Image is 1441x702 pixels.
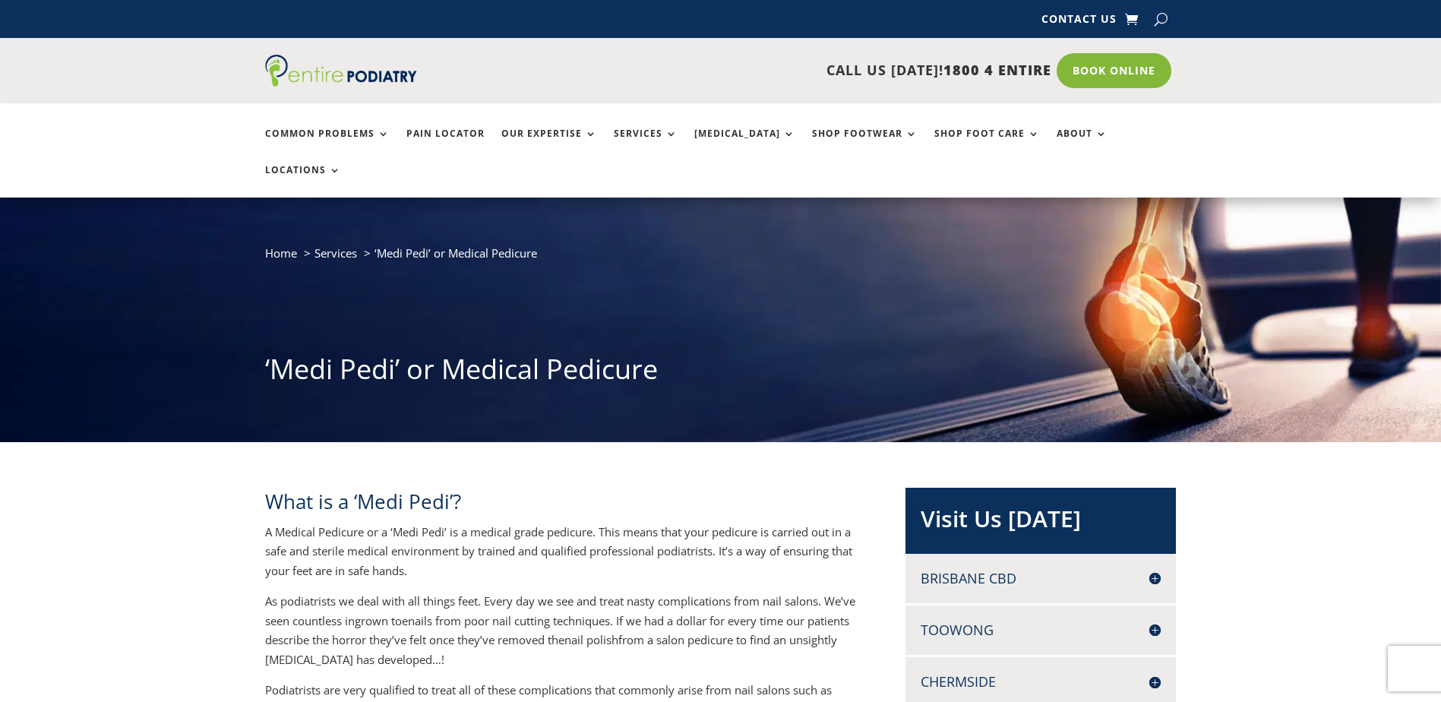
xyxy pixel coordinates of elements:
[921,621,1161,640] h4: Toowong
[812,128,918,161] a: Shop Footwear
[501,128,597,161] a: Our Expertise
[406,128,485,161] a: Pain Locator
[921,569,1161,588] h4: Brisbane CBD
[694,128,795,161] a: [MEDICAL_DATA]
[476,61,1051,81] p: CALL US [DATE]!
[943,61,1051,79] span: 1800 4 ENTIRE
[314,245,357,261] a: Services
[265,592,856,681] p: As podiatrists we deal with all things feet. Every day we see and treat nasty complications from ...
[265,165,341,198] a: Locations
[921,503,1161,542] h2: Visit Us [DATE]
[265,245,297,261] a: Home
[374,245,537,261] span: ‘Medi Pedi’ or Medical Pedicure
[265,523,856,593] p: A Medical Pedicure or a ‘Medi Pedi’ is a medical grade pedicure. This means that your pedicure is...
[1057,128,1108,161] a: About
[265,350,1177,396] h1: ‘Medi Pedi’ or Medical Pedicure
[265,128,390,161] a: Common Problems
[265,74,417,90] a: Entire Podiatry
[614,128,678,161] a: Services
[265,243,1177,274] nav: breadcrumb
[934,128,1040,161] a: Shop Foot Care
[1057,53,1171,88] a: Book Online
[265,55,417,87] img: logo (1)
[1041,14,1117,30] a: Contact Us
[265,488,856,523] h2: What is a ‘Medi Pedi’?
[564,632,618,647] keyword: nail polish
[921,672,1161,691] h4: Chermside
